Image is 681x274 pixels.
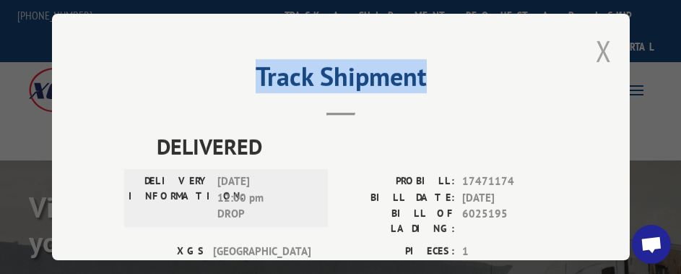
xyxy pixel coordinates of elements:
[341,190,455,207] label: BILL DATE:
[341,206,455,236] label: BILL OF LADING:
[341,244,455,260] label: PIECES:
[462,244,558,260] span: 1
[341,174,455,190] label: PROBILL:
[462,174,558,190] span: 17471174
[462,206,558,236] span: 6025195
[462,190,558,207] span: [DATE]
[596,32,612,70] button: Close modal
[632,225,671,264] div: Open chat
[157,130,558,163] span: DELIVERED
[124,67,558,94] h2: Track Shipment
[217,174,315,223] span: [DATE] 12:00 pm DROP
[129,174,210,223] label: DELIVERY INFORMATION:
